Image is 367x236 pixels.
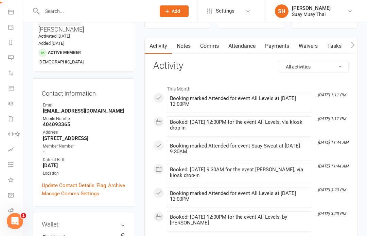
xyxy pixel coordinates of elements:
div: Location [43,170,125,177]
i: [DATE] 3:23 PM [318,188,346,192]
span: 1 [21,213,26,218]
a: Waivers [294,38,322,54]
strong: 404093365 [43,121,125,127]
div: [PERSON_NAME] [292,5,331,11]
a: What's New [8,173,23,188]
div: Mobile Number [43,116,125,122]
h3: Activity [153,61,349,71]
strong: [EMAIL_ADDRESS][DOMAIN_NAME] [43,108,125,114]
i: [DATE] 3:23 PM [318,211,346,216]
a: Product Sales [8,81,23,97]
div: Booking marked Attended for event All Levels at [DATE] 12:00PM [170,96,308,107]
div: SH [275,4,289,18]
div: Date of Birth [43,157,125,163]
a: Roll call kiosk mode [8,203,23,219]
div: Booked: [DATE] 9:30AM for the event [PERSON_NAME], via kiosk drop-in [170,167,308,178]
a: Assessments [8,142,23,158]
a: Flag [97,181,106,190]
strong: [DATE] [43,162,125,169]
div: Booking marked Attended for event All Levels at [DATE] 12:00PM [170,191,308,202]
div: Booking marked Attended for event Suay Sweat at [DATE] 9:30AM [170,143,308,155]
a: Archive [108,181,125,190]
i: [DATE] 1:11 PM [318,116,346,121]
span: [DEMOGRAPHIC_DATA] [38,59,84,64]
h3: Wallet [42,221,125,228]
div: Suay Muay Thai [292,11,331,17]
button: Add [160,5,189,17]
div: Booked: [DATE] 12:00PM for the event All Levels, via kiosk drop-in [170,119,308,131]
h3: Contact information [42,87,125,97]
a: Calendar [8,5,23,20]
i: [DATE] 11:44 AM [318,164,348,169]
time: Activated [DATE] [38,34,70,39]
span: Add [172,8,180,14]
i: [DATE] 11:44 AM [318,140,348,145]
a: Update Contact Details [42,181,94,190]
strong: - [43,149,125,155]
strong: [STREET_ADDRESS] [43,135,125,141]
a: General attendance kiosk mode [8,188,23,203]
li: This Month [153,82,349,93]
a: Payments [260,38,294,54]
a: Reports [8,36,23,51]
a: Attendance [224,38,260,54]
i: [DATE] 1:11 PM [318,93,346,97]
a: Payments [8,20,23,36]
div: Booked: [DATE] 12:00PM for the event All Levels, by [PERSON_NAME] [170,214,308,226]
time: Added [DATE] [38,41,64,46]
a: Activity [145,38,172,54]
a: Comms [195,38,224,54]
iframe: Intercom live chat [7,213,23,229]
span: Settings [216,3,234,19]
a: Tasks [322,38,346,54]
div: Address [43,129,125,136]
div: Email [43,102,125,109]
a: Manage Comms Settings [42,190,99,198]
input: Search... [40,6,151,16]
div: Member Number [43,143,125,150]
a: Notes [172,38,195,54]
span: Active member [48,50,81,55]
